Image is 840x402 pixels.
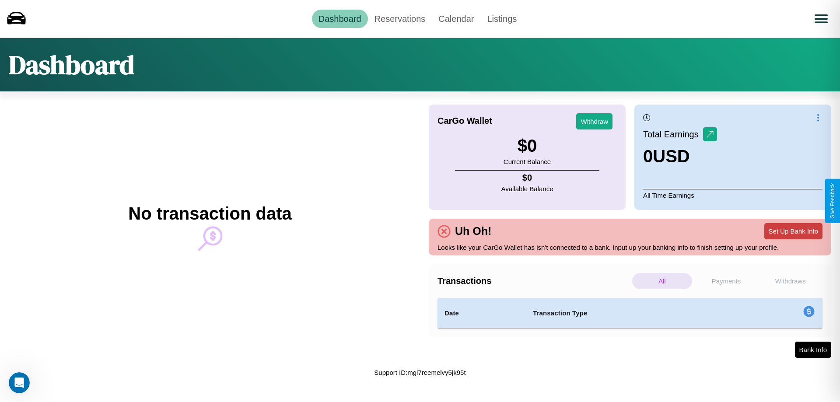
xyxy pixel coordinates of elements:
[501,173,553,183] h4: $ 0
[760,273,820,289] p: Withdraws
[374,367,465,378] p: Support ID: mgi7reemelvy5jk95t
[437,241,822,253] p: Looks like your CarGo Wallet has isn't connected to a bank. Input up your banking info to finish ...
[312,10,368,28] a: Dashboard
[368,10,432,28] a: Reservations
[795,342,831,358] button: Bank Info
[576,113,612,129] button: Withdraw
[9,47,134,83] h1: Dashboard
[632,273,692,289] p: All
[451,225,496,238] h4: Uh Oh!
[444,308,519,318] h4: Date
[501,183,553,195] p: Available Balance
[643,189,822,201] p: All Time Earnings
[643,126,703,142] p: Total Earnings
[764,223,822,239] button: Set Up Bank Info
[809,7,833,31] button: Open menu
[480,10,523,28] a: Listings
[128,204,291,224] h2: No transaction data
[437,276,630,286] h4: Transactions
[533,308,731,318] h4: Transaction Type
[504,136,551,156] h3: $ 0
[643,147,717,166] h3: 0 USD
[696,273,756,289] p: Payments
[432,10,480,28] a: Calendar
[504,156,551,168] p: Current Balance
[829,183,836,219] div: Give Feedback
[437,116,492,126] h4: CarGo Wallet
[437,298,822,329] table: simple table
[9,372,30,393] iframe: Intercom live chat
